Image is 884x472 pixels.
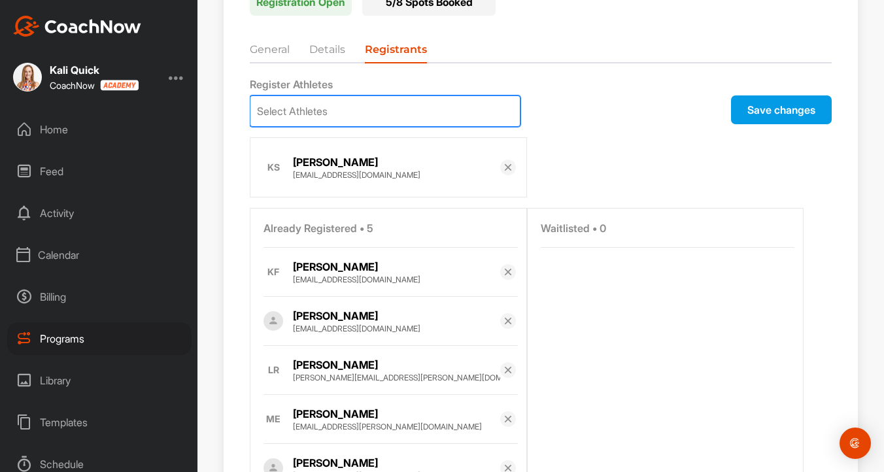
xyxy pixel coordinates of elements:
[293,406,500,422] div: [PERSON_NAME]
[50,80,139,91] div: CoachNow
[13,63,42,92] img: square_f83323a0b94dc7e0854e7c3b53950f19.jpg
[293,154,500,170] div: [PERSON_NAME]
[503,162,513,173] img: svg+xml;base64,PHN2ZyB3aWR0aD0iMTYiIGhlaWdodD0iMTYiIHZpZXdCb3g9IjAgMCAxNiAxNiIgZmlsbD0ibm9uZSIgeG...
[268,365,279,375] div: LR
[7,364,192,397] div: Library
[50,65,139,75] div: Kali Quick
[293,308,500,324] div: [PERSON_NAME]
[100,80,139,91] img: CoachNow acadmey
[293,455,500,471] div: [PERSON_NAME]
[503,316,513,326] img: svg+xml;base64,PHN2ZyB3aWR0aD0iMTYiIGhlaWdodD0iMTYiIHZpZXdCb3g9IjAgMCAxNiAxNiIgZmlsbD0ibm9uZSIgeG...
[503,365,513,375] img: svg+xml;base64,PHN2ZyB3aWR0aD0iMTYiIGhlaWdodD0iMTYiIHZpZXdCb3g9IjAgMCAxNiAxNiIgZmlsbD0ibm9uZSIgeG...
[731,95,832,124] button: Save changes
[293,324,500,334] div: [EMAIL_ADDRESS][DOMAIN_NAME]
[250,78,333,92] span: Register Athletes
[293,275,500,285] div: [EMAIL_ADDRESS][DOMAIN_NAME]
[840,428,871,459] div: Open Intercom Messenger
[257,103,328,119] div: Select Athletes
[13,16,141,37] img: CoachNow
[309,42,345,63] li: Details
[541,222,606,235] span: Waitlisted • 0
[267,267,279,277] div: KF
[7,406,192,439] div: Templates
[293,170,500,180] div: [EMAIL_ADDRESS][DOMAIN_NAME]
[293,357,500,373] div: [PERSON_NAME]
[7,197,192,229] div: Activity
[7,280,192,313] div: Billing
[7,239,192,271] div: Calendar
[263,222,373,235] span: Already Registered • 5
[267,163,280,172] div: KS
[503,414,513,424] img: svg+xml;base64,PHN2ZyB3aWR0aD0iMTYiIGhlaWdodD0iMTYiIHZpZXdCb3g9IjAgMCAxNiAxNiIgZmlsbD0ibm9uZSIgeG...
[365,42,427,63] li: Registrants
[503,267,513,277] img: svg+xml;base64,PHN2ZyB3aWR0aD0iMTYiIGhlaWdodD0iMTYiIHZpZXdCb3g9IjAgMCAxNiAxNiIgZmlsbD0ibm9uZSIgeG...
[266,414,280,424] div: ME
[263,311,283,331] img: Profile picture
[7,322,192,355] div: Programs
[250,42,290,63] li: General
[7,113,192,146] div: Home
[293,259,500,275] div: [PERSON_NAME]
[293,422,500,432] div: [EMAIL_ADDRESS][PERSON_NAME][DOMAIN_NAME]
[7,155,192,188] div: Feed
[293,373,500,383] div: [PERSON_NAME][EMAIL_ADDRESS][PERSON_NAME][DOMAIN_NAME]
